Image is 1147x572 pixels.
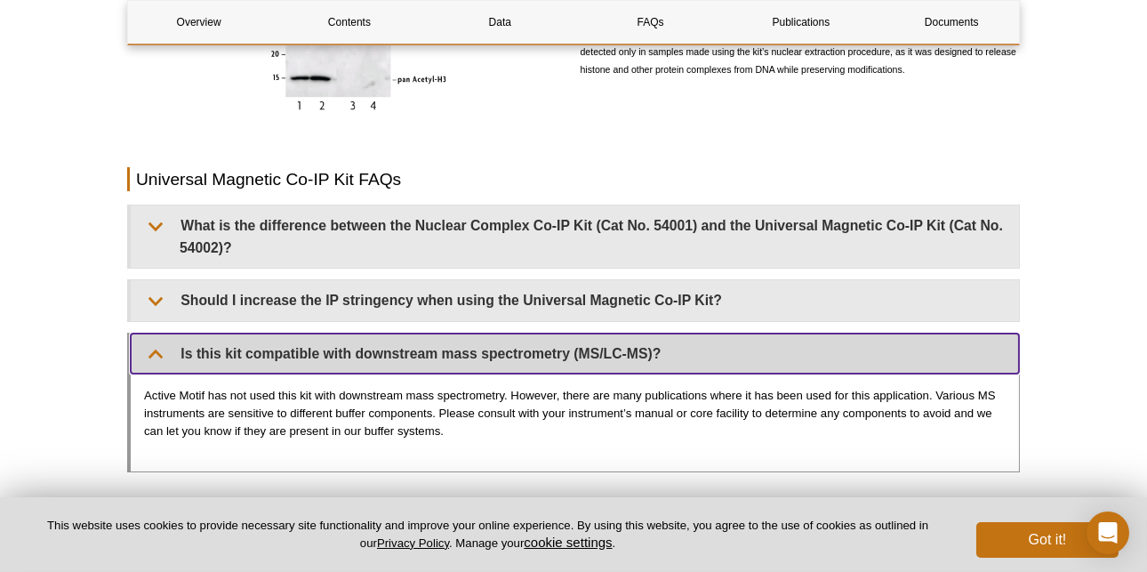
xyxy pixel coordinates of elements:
a: Privacy Policy [377,536,449,550]
button: cookie settings [524,535,612,550]
summary: What is the difference between the Nuclear Complex Co-IP Kit (Cat No. 54001) and the Universal Ma... [131,205,1019,268]
h2: Universal Magnetic Co-IP Kit FAQs [127,167,1020,191]
button: Got it! [976,522,1119,558]
a: Publications [730,1,871,44]
a: Documents [881,1,1023,44]
p: This website uses cookies to provide necessary site functionality and improve your online experie... [28,518,947,552]
summary: Is this kit compatible with downstream mass spectrometry (MS/LC-MS)? [131,334,1019,374]
summary: Should I increase the IP stringency when using the Universal Magnetic Co-IP Kit? [131,280,1019,320]
a: Data [429,1,571,44]
a: Contents [278,1,420,44]
a: FAQs [580,1,721,44]
div: Open Intercom Messenger [1087,512,1129,554]
a: Overview [128,1,269,44]
p: Active Motif has not used this kit with downstream mass spectrometry. However, there are many pub... [144,387,1006,440]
